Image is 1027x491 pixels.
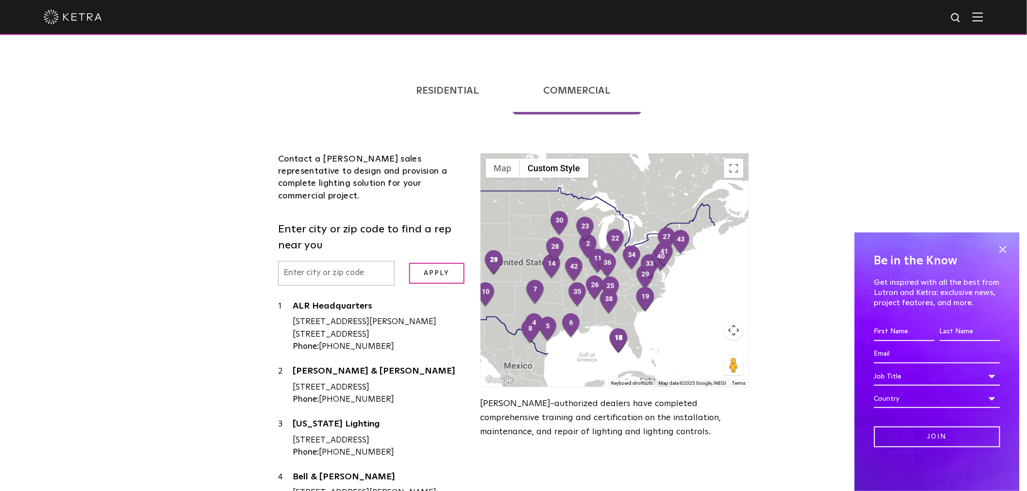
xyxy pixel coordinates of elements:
label: Enter city or zip code to find a rep near you [278,222,466,254]
input: Join [874,426,1000,447]
input: Enter city or zip code [278,261,395,286]
a: [PERSON_NAME] & [PERSON_NAME] [293,367,466,379]
div: 10 [476,282,496,308]
a: Bell & [PERSON_NAME] [293,473,466,485]
a: [US_STATE] Lighting [293,420,466,432]
div: 23 [575,216,596,243]
input: Email [874,345,1000,363]
div: 11 [588,248,608,275]
div: [PHONE_NUMBER] [293,341,466,353]
a: ALR Headquarters [293,302,466,314]
img: search icon [950,12,962,24]
div: 41 [654,242,675,268]
input: Last Name [940,323,1000,341]
div: 2 [278,365,293,406]
input: First Name [874,323,935,341]
div: [STREET_ADDRESS] [293,381,466,394]
div: 7 [525,279,546,306]
button: Show street map [486,159,520,178]
div: 34 [622,245,642,271]
a: Residential [385,67,510,115]
input: Apply [409,263,464,284]
a: Open this area in Google Maps (opens a new window) [483,374,515,387]
div: Country [874,390,1000,408]
div: [PHONE_NUMBER] [293,446,466,459]
div: [PHONE_NUMBER] [293,393,466,406]
div: [STREET_ADDRESS][PERSON_NAME] [STREET_ADDRESS] [293,316,466,341]
div: 5 [538,316,558,343]
div: 36 [597,253,618,279]
div: 21 [484,250,504,276]
strong: Phone: [293,343,319,351]
p: Get inspired with all the best from Lutron and Ketra: exclusive news, project features, and more. [874,278,1000,308]
strong: Phone: [293,395,319,404]
button: Toggle fullscreen view [724,159,744,178]
div: 2 [578,234,598,260]
div: 19 [635,287,656,313]
div: 4 [524,313,545,339]
div: 35 [567,282,588,308]
div: [STREET_ADDRESS] [293,434,466,447]
button: Keyboard shortcuts [611,380,653,387]
div: 38 [599,289,619,315]
div: 29 [635,264,656,291]
div: 1 [278,300,293,353]
p: [PERSON_NAME]-authorized dealers have completed comprehensive training and certification on the i... [480,397,749,439]
div: 42 [564,257,584,283]
div: 18 [609,328,629,354]
button: Drag Pegman onto the map to open Street View [724,356,744,375]
div: 22 [605,229,626,255]
img: Hamburger%20Nav.svg [973,12,983,21]
span: Map data ©2025 Google, INEGI [659,380,726,386]
img: Google [483,374,515,387]
div: 30 [549,211,570,237]
button: Map camera controls [724,321,744,340]
h4: Be in the Know [874,252,1000,270]
div: 27 [657,227,677,253]
button: Custom Style [520,159,589,178]
div: 3 [278,418,293,459]
div: 6 [561,313,581,339]
div: 14 [542,254,562,280]
div: 33 [640,254,660,280]
div: 40 [651,246,671,273]
div: Job Title [874,367,1000,386]
div: 28 [545,237,565,263]
strong: Phone: [293,448,319,457]
a: Commercial [513,67,642,115]
a: Terms (opens in new tab) [732,380,745,386]
img: ketra-logo-2019-white [44,10,102,24]
div: Contact a [PERSON_NAME] sales representative to design and provision a complete lighting solution... [278,153,466,202]
div: 8 [520,319,541,345]
div: 25 [600,276,621,302]
div: 43 [671,229,691,256]
div: 26 [585,275,605,301]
